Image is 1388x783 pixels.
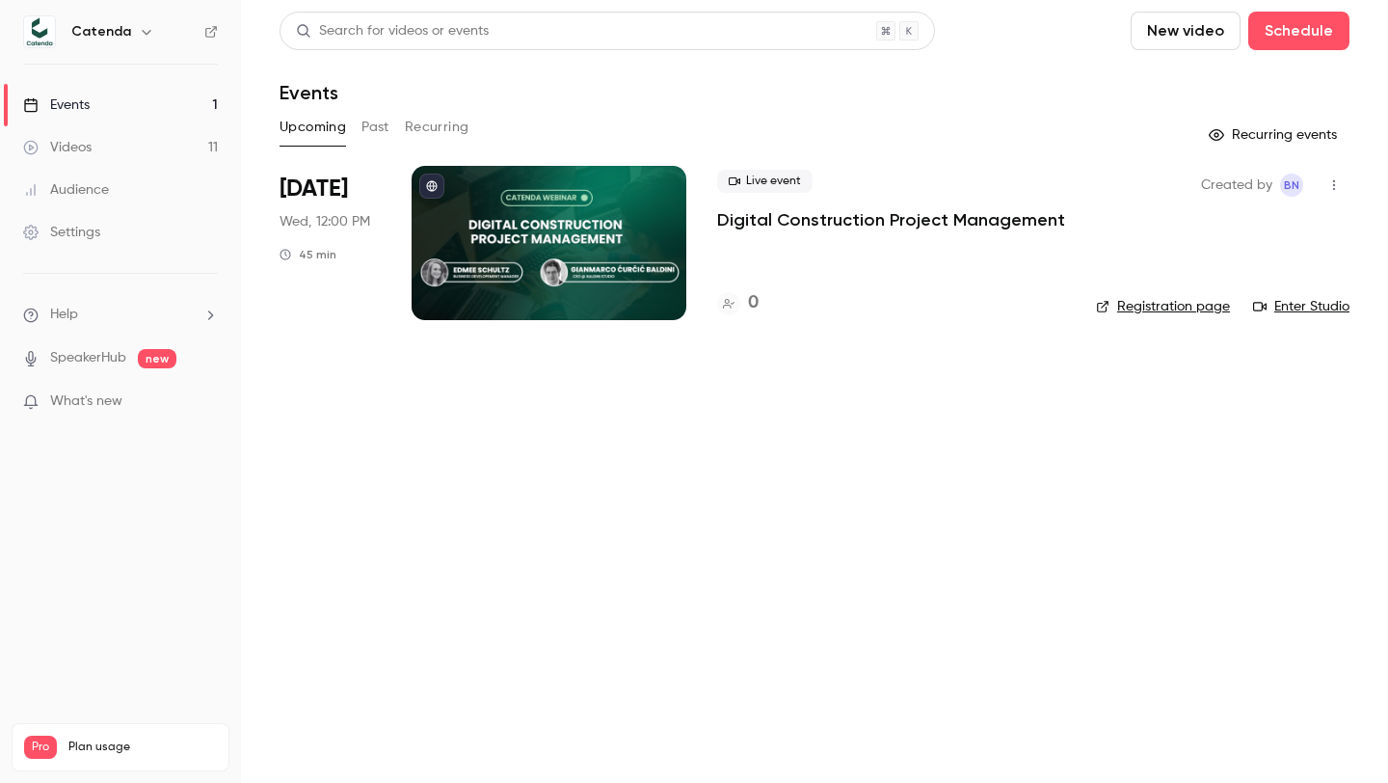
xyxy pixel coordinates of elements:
[1201,174,1272,197] span: Created by
[68,740,217,755] span: Plan usage
[23,305,218,325] li: help-dropdown-opener
[717,290,759,316] a: 0
[1253,297,1349,316] a: Enter Studio
[50,305,78,325] span: Help
[717,208,1065,231] a: Digital Construction Project Management
[748,290,759,316] h4: 0
[23,223,100,242] div: Settings
[280,112,346,143] button: Upcoming
[280,166,381,320] div: Sep 10 Wed, 12:00 PM (Europe/Rome)
[280,247,336,262] div: 45 min
[195,393,218,411] iframe: Noticeable Trigger
[1200,120,1349,150] button: Recurring events
[50,348,126,368] a: SpeakerHub
[1280,174,1303,197] span: Benedetta Nadotti
[296,21,489,41] div: Search for videos or events
[23,138,92,157] div: Videos
[1096,297,1230,316] a: Registration page
[50,391,122,412] span: What's new
[138,349,176,368] span: new
[405,112,469,143] button: Recurring
[71,22,131,41] h6: Catenda
[24,736,57,759] span: Pro
[1248,12,1349,50] button: Schedule
[24,16,55,47] img: Catenda
[361,112,389,143] button: Past
[23,180,109,200] div: Audience
[280,81,338,104] h1: Events
[1284,174,1299,197] span: BN
[717,170,813,193] span: Live event
[23,95,90,115] div: Events
[280,174,348,204] span: [DATE]
[280,212,370,231] span: Wed, 12:00 PM
[1131,12,1241,50] button: New video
